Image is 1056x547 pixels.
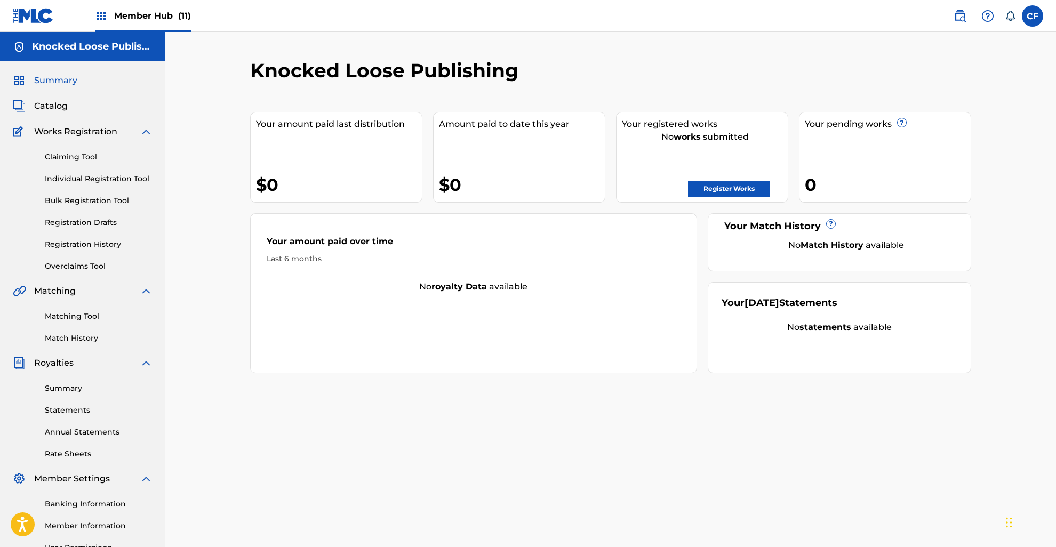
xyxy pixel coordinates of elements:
[140,357,153,369] img: expand
[34,285,76,297] span: Matching
[140,472,153,485] img: expand
[13,100,68,112] a: CatalogCatalog
[801,240,863,250] strong: Match History
[251,280,697,293] div: No available
[140,285,153,297] img: expand
[45,173,153,184] a: Individual Registration Tool
[34,100,68,112] span: Catalog
[45,498,153,510] a: Banking Information
[267,235,681,253] div: Your amount paid over time
[256,118,422,131] div: Your amount paid last distribution
[34,472,110,485] span: Member Settings
[977,5,998,27] div: Help
[622,131,788,143] div: No submitted
[722,321,958,334] div: No available
[745,297,779,309] span: [DATE]
[622,118,788,131] div: Your registered works
[45,427,153,438] a: Annual Statements
[898,118,906,127] span: ?
[13,285,26,297] img: Matching
[34,357,74,369] span: Royalties
[1022,5,1043,27] div: User Menu
[267,253,681,264] div: Last 6 months
[13,8,54,23] img: MLC Logo
[1006,506,1012,538] div: Drag
[805,173,971,197] div: 0
[256,173,422,197] div: $0
[688,181,770,197] a: Register Works
[34,74,77,87] span: Summary
[13,74,77,87] a: SummarySummary
[1005,11,1015,21] div: Notifications
[45,383,153,394] a: Summary
[722,296,837,310] div: Your Statements
[827,220,835,228] span: ?
[13,472,26,485] img: Member Settings
[805,118,971,131] div: Your pending works
[45,239,153,250] a: Registration History
[439,118,605,131] div: Amount paid to date this year
[722,219,958,234] div: Your Match History
[45,261,153,272] a: Overclaims Tool
[13,41,26,53] img: Accounts
[45,311,153,322] a: Matching Tool
[45,405,153,416] a: Statements
[949,5,971,27] a: Public Search
[674,132,701,142] strong: works
[45,520,153,532] a: Member Information
[178,11,191,21] span: (11)
[45,448,153,460] a: Rate Sheets
[34,125,117,138] span: Works Registration
[45,195,153,206] a: Bulk Registration Tool
[439,173,605,197] div: $0
[140,125,153,138] img: expand
[13,357,26,369] img: Royalties
[13,100,26,112] img: Catalog
[95,10,108,22] img: Top Rightsholders
[114,10,191,22] span: Member Hub
[32,41,153,53] h5: Knocked Loose Publishing
[13,74,26,87] img: Summary
[13,125,27,138] img: Works Registration
[45,333,153,344] a: Match History
[250,59,524,83] h2: Knocked Loose Publishing
[1003,496,1056,547] iframe: Chat Widget
[799,322,851,332] strong: statements
[1026,368,1056,454] iframe: Resource Center
[45,217,153,228] a: Registration Drafts
[954,10,966,22] img: search
[981,10,994,22] img: help
[45,151,153,163] a: Claiming Tool
[735,239,958,252] div: No available
[431,281,487,292] strong: royalty data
